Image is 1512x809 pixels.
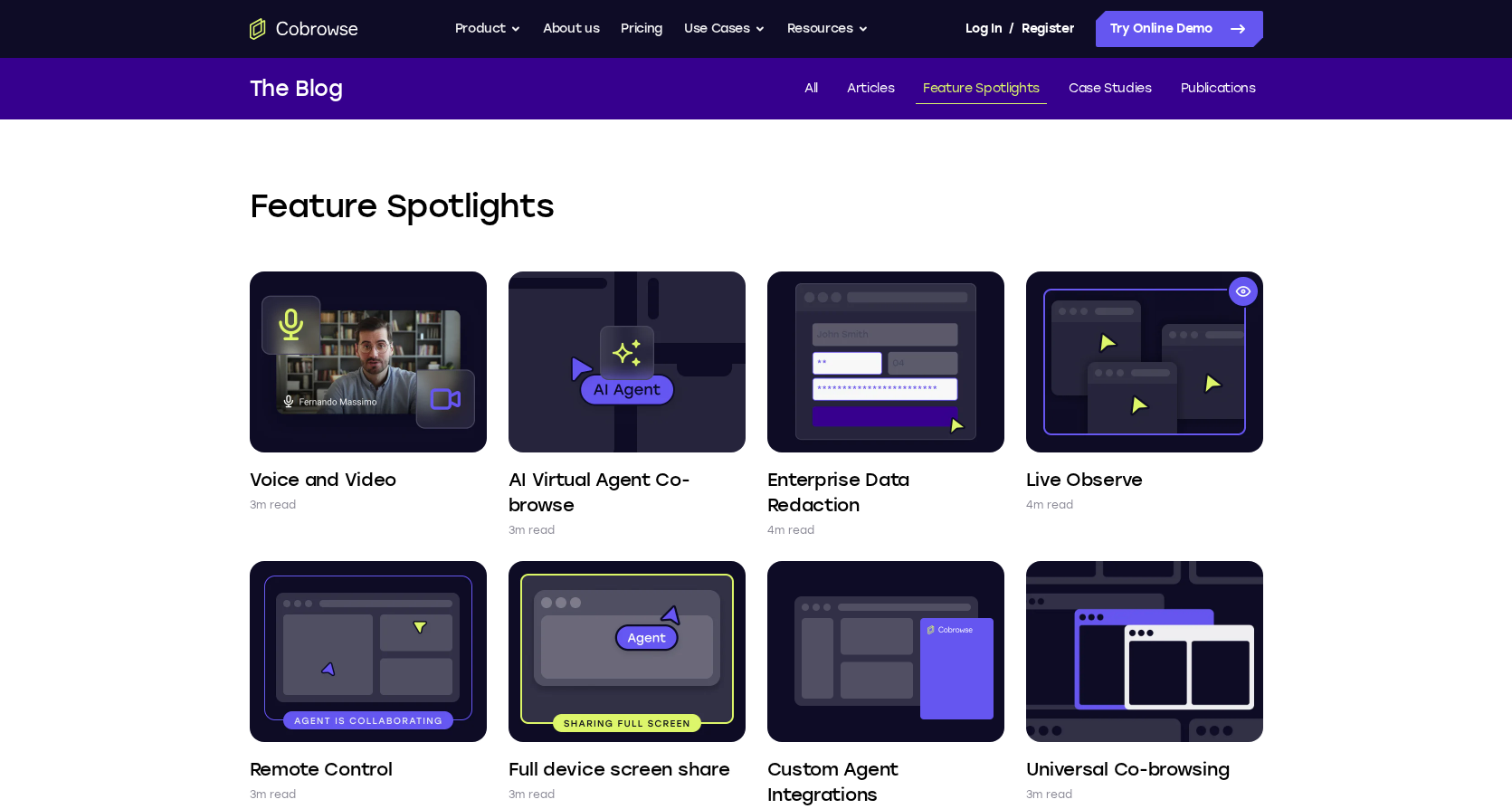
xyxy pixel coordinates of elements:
h1: The Blog [250,72,343,105]
a: Go to the home page [250,18,358,40]
h4: Universal Co-browsing [1026,757,1230,782]
h4: Remote Control [250,757,393,782]
a: AI Virtual Agent Co-browse 3m read [509,271,746,539]
p: 4m read [1026,496,1074,514]
h4: Voice and Video [250,467,397,492]
a: Try Online Demo [1096,11,1263,47]
span: / [1009,18,1014,40]
a: Publications [1174,74,1263,104]
p: 3m read [509,785,556,804]
button: Product [455,11,522,47]
img: Universal Co-browsing [1026,561,1263,742]
a: Remote Control 3m read [250,561,487,804]
a: Feature Spotlights [916,74,1047,104]
button: Resources [787,11,869,47]
a: Pricing [621,11,662,47]
h4: Custom Agent Integrations [767,757,1004,807]
p: 3m read [250,496,297,514]
p: 3m read [250,785,297,804]
a: Universal Co-browsing 3m read [1026,561,1263,804]
h4: Enterprise Data Redaction [767,467,1004,518]
h2: Feature Spotlights [250,185,1263,228]
img: Custom Agent Integrations [767,561,1004,742]
img: Enterprise Data Redaction [767,271,1004,452]
button: Use Cases [684,11,766,47]
p: 3m read [1026,785,1073,804]
a: All [797,74,825,104]
a: Voice and Video 3m read [250,271,487,514]
a: Enterprise Data Redaction 4m read [767,271,1004,539]
h4: Live Observe [1026,467,1143,492]
a: Articles [840,74,901,104]
p: 4m read [767,521,815,539]
a: Case Studies [1061,74,1159,104]
a: Full device screen share 3m read [509,561,746,804]
a: Register [1022,11,1074,47]
img: Live Observe [1026,271,1263,452]
img: Voice and Video [250,271,487,452]
a: About us [543,11,599,47]
img: AI Virtual Agent Co-browse [509,271,746,452]
p: 3m read [509,521,556,539]
a: Log In [965,11,1002,47]
h4: Full device screen share [509,757,730,782]
img: Remote Control [250,561,487,742]
img: Full device screen share [509,561,746,742]
h4: AI Virtual Agent Co-browse [509,467,746,518]
a: Live Observe 4m read [1026,271,1263,514]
